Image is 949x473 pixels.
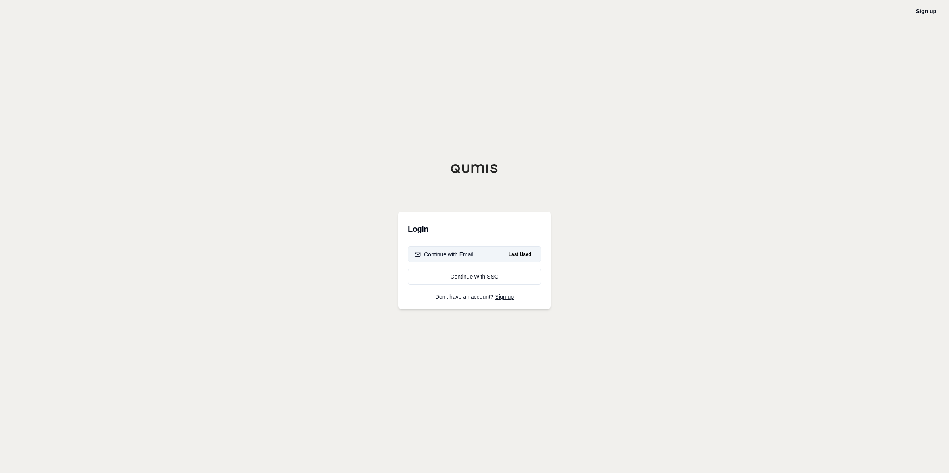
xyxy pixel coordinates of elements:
[408,294,541,300] p: Don't have an account?
[415,250,473,258] div: Continue with Email
[916,8,936,14] a: Sign up
[505,250,534,259] span: Last Used
[408,269,541,285] a: Continue With SSO
[408,221,541,237] h3: Login
[451,164,498,173] img: Qumis
[408,246,541,262] button: Continue with EmailLast Used
[495,294,514,300] a: Sign up
[415,273,534,281] div: Continue With SSO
